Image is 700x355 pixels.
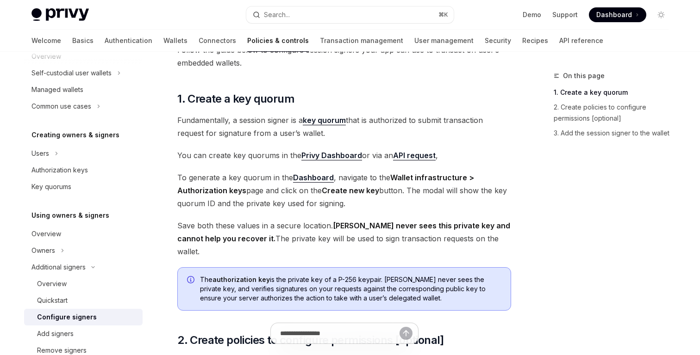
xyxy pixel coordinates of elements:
a: Security [485,30,511,52]
img: light logo [31,8,89,21]
h5: Creating owners & signers [31,129,119,141]
a: Wallets [163,30,187,52]
strong: Create new key [322,186,379,195]
a: Key quorums [24,178,143,195]
strong: authorization key [212,275,270,283]
div: Common use cases [31,101,91,112]
button: Toggle Owners section [24,242,143,259]
a: 3. Add the session signer to the wallet [554,126,676,141]
input: Ask a question... [280,323,400,343]
h5: Using owners & signers [31,210,109,221]
div: Overview [31,228,61,239]
span: 1. Create a key quorum [177,92,294,106]
strong: [PERSON_NAME] never sees this private key and cannot help you recover it. [177,221,510,243]
button: Toggle Additional signers section [24,259,143,275]
button: Toggle Common use cases section [24,98,143,115]
div: Authorization keys [31,165,88,176]
div: Additional signers [31,262,86,273]
span: Follow the guide below to configure session signers your app can use to transact on user’s embedd... [177,43,511,69]
span: Dashboard [596,10,632,19]
span: On this page [563,70,605,81]
a: Configure signers [24,309,143,325]
a: Dashboard [293,173,334,183]
a: User management [414,30,474,52]
a: Add signers [24,325,143,342]
a: Managed wallets [24,81,143,98]
div: Managed wallets [31,84,83,95]
div: Quickstart [37,295,68,306]
div: Key quorums [31,181,71,192]
a: Welcome [31,30,61,52]
button: Toggle Self-custodial user wallets section [24,65,143,81]
span: To generate a key quorum in the , navigate to the page and click on the button. The modal will sh... [177,171,511,210]
div: Add signers [37,328,74,339]
div: Configure signers [37,312,97,323]
a: Authorization keys [24,162,143,178]
button: Toggle Users section [24,145,143,162]
a: Quickstart [24,292,143,309]
a: 2. Create policies to configure permissions [optional] [554,100,676,126]
button: Send message [400,327,412,340]
span: ⌘ K [438,11,448,18]
span: You can create key quorums in the or via an , [177,149,511,162]
a: Overview [24,275,143,292]
a: API request [393,151,436,160]
a: Dashboard [589,7,646,22]
a: Connectors [199,30,236,52]
a: Policies & controls [247,30,309,52]
a: Support [552,10,578,19]
span: The is the private key of a P-256 keypair. [PERSON_NAME] never sees the private key, and verifies... [200,275,501,303]
span: Save both these values in a secure location. The private key will be used to sign transaction req... [177,219,511,258]
svg: Info [187,276,196,285]
a: Overview [24,226,143,242]
a: 1. Create a key quorum [554,85,676,100]
div: Users [31,148,49,159]
div: Search... [264,9,290,20]
a: Basics [72,30,94,52]
div: Owners [31,245,55,256]
a: Privy Dashboard [301,151,362,160]
a: Recipes [522,30,548,52]
a: key quorum [303,116,346,125]
a: API reference [559,30,603,52]
a: Transaction management [320,30,403,52]
span: Fundamentally, a session signer is a that is authorized to submit transaction request for signatu... [177,114,511,140]
div: Overview [37,278,67,289]
button: Toggle dark mode [654,7,669,22]
button: Open search [246,6,454,23]
div: Self-custodial user wallets [31,67,112,79]
a: Demo [523,10,541,19]
a: Authentication [105,30,152,52]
